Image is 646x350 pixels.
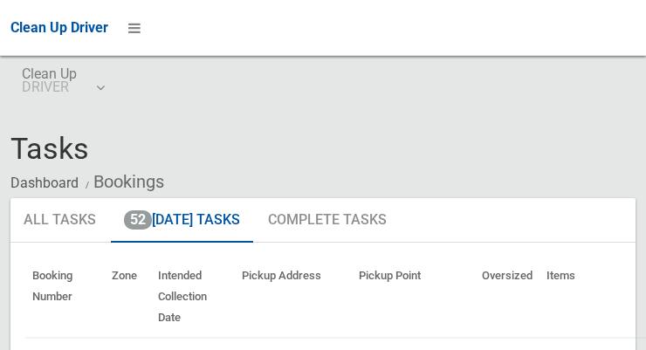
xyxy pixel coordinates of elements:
[10,131,89,166] span: Tasks
[10,56,114,112] a: Clean UpDRIVER
[105,257,151,338] th: Zone
[255,198,400,244] a: Complete Tasks
[10,198,109,244] a: All Tasks
[25,257,105,338] th: Booking Number
[124,210,152,230] span: 52
[10,15,108,41] a: Clean Up Driver
[22,67,103,93] span: Clean Up
[111,198,253,244] a: 52[DATE] Tasks
[235,257,352,338] th: Pickup Address
[22,80,77,93] small: DRIVER
[81,166,164,198] li: Bookings
[10,19,108,36] span: Clean Up Driver
[10,175,79,191] a: Dashboard
[475,257,539,338] th: Oversized
[151,257,235,338] th: Intended Collection Date
[352,257,475,338] th: Pickup Point
[539,257,642,338] th: Items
